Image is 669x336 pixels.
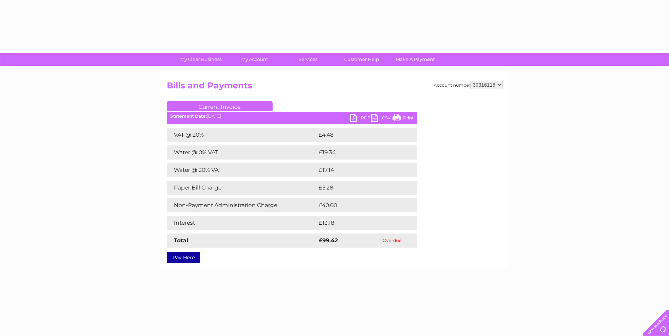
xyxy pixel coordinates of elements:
a: Make A Payment [386,53,444,66]
div: Account number [434,81,503,89]
td: Interest [167,216,317,230]
td: Water @ 20% VAT [167,163,317,177]
td: Paper Bill Charge [167,181,317,195]
h2: Bills and Payments [167,81,503,94]
td: £17.14 [317,163,401,177]
td: Water @ 0% VAT [167,145,317,160]
td: VAT @ 20% [167,128,317,142]
td: Non-Payment Administration Charge [167,198,317,212]
a: My Account [225,53,284,66]
a: My Clear Business [172,53,230,66]
td: £5.28 [317,181,401,195]
div: [DATE] [167,114,417,119]
strong: £99.42 [319,237,338,244]
td: £4.48 [317,128,401,142]
a: PDF [350,114,371,124]
a: Current Invoice [167,101,273,111]
td: £40.00 [317,198,403,212]
a: Print [393,114,414,124]
b: Statement Date: [170,113,207,119]
a: Services [279,53,337,66]
td: £13.18 [317,216,402,230]
a: Pay Here [167,252,200,263]
a: Customer Help [333,53,391,66]
td: £19.34 [317,145,402,160]
a: CSV [371,114,393,124]
td: Overdue [367,234,417,248]
strong: Total [174,237,188,244]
